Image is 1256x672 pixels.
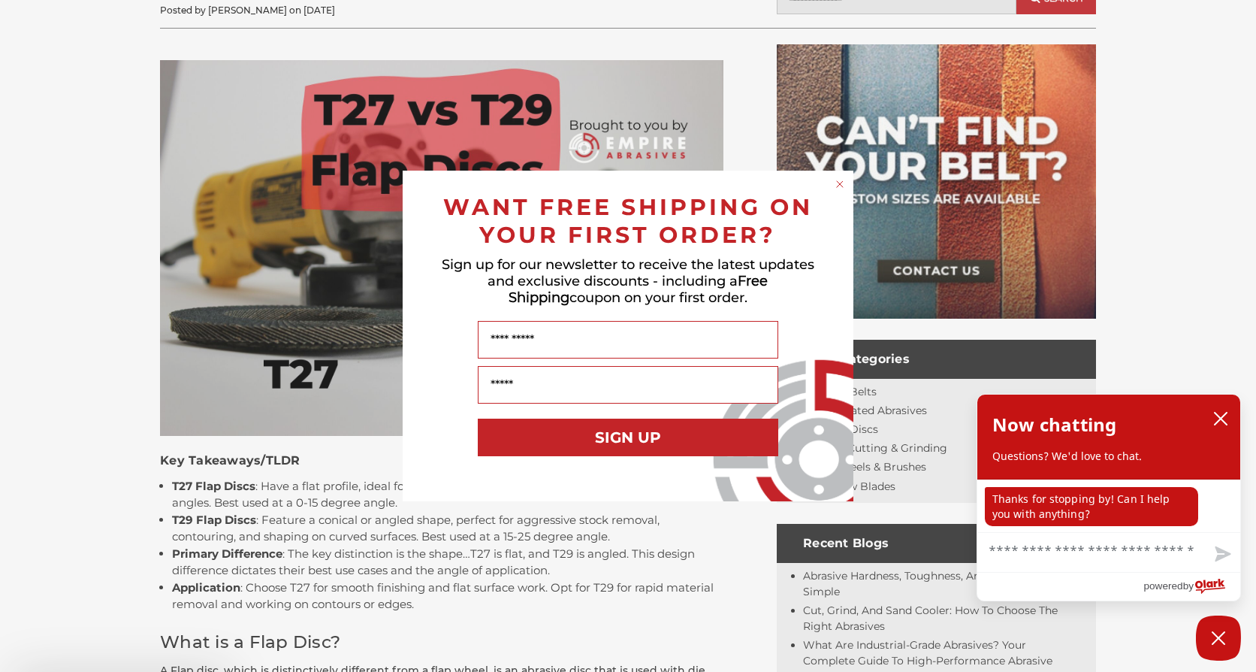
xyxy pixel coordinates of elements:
p: Thanks for stopping by! Can I help you with anything? [985,487,1198,526]
button: close chatbox [1209,407,1233,430]
span: Sign up for our newsletter to receive the latest updates and exclusive discounts - including a co... [442,256,814,306]
span: WANT FREE SHIPPING ON YOUR FIRST ORDER? [443,193,813,249]
span: Free Shipping [509,273,768,306]
h2: Now chatting [992,410,1116,440]
div: chat [977,480,1240,532]
span: by [1183,577,1194,595]
div: olark chatbox [977,394,1241,601]
span: powered [1143,577,1182,595]
button: SIGN UP [478,419,778,456]
p: Questions? We'd love to chat. [992,449,1225,464]
a: Powered by Olark [1143,573,1240,601]
button: Close dialog [832,177,847,192]
button: Send message [1203,537,1240,572]
button: Close Chatbox [1196,616,1241,661]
